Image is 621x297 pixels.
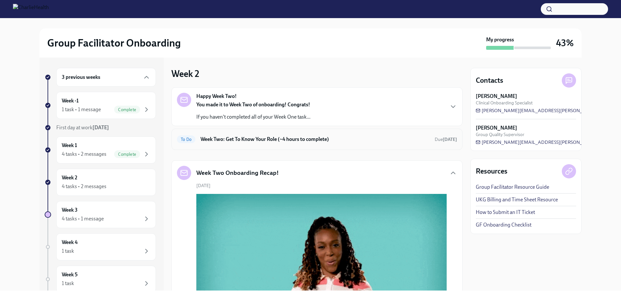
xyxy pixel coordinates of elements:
h5: Week Two Onboarding Recap! [196,169,279,177]
a: Week 14 tasks • 2 messagesComplete [45,136,156,164]
p: If you haven't completed all of your Week One task... [196,113,310,121]
a: GF Onboarding Checklist [476,221,531,228]
span: First day at work [56,124,109,131]
h6: 3 previous weeks [62,74,100,81]
a: UKG Billing and Time Sheet Resource [476,196,558,203]
img: CharlieHealth [13,4,49,14]
a: Week 51 task [45,266,156,293]
a: Group Facilitator Resource Guide [476,184,549,191]
h6: Week 1 [62,142,77,149]
h2: Group Facilitator Onboarding [47,37,181,49]
a: To DoWeek Two: Get To Know Your Role (~4 hours to complete)Due[DATE] [177,134,457,144]
strong: [PERSON_NAME] [476,124,517,132]
a: First day at work[DATE] [45,124,156,131]
span: Complete [114,152,140,157]
span: To Do [177,137,195,142]
a: Week 41 task [45,233,156,260]
h4: Resources [476,166,507,176]
strong: You made it to Week Two of onboarding! Congrats! [196,101,310,108]
span: Complete [114,107,140,112]
span: [DATE] [196,183,211,189]
span: Group Quality Supervisor [476,132,524,138]
div: 4 tasks • 1 message [62,215,104,222]
div: 1 task [62,248,74,255]
h6: Week Two: Get To Know Your Role (~4 hours to complete) [201,136,430,143]
div: 3 previous weeks [56,68,156,87]
a: How to Submit an IT Ticket [476,209,535,216]
h6: Week 2 [62,174,77,181]
a: Week 34 tasks • 1 message [45,201,156,228]
div: 4 tasks • 2 messages [62,151,106,158]
h4: Contacts [476,76,503,85]
a: Week -11 task • 1 messageComplete [45,92,156,119]
strong: My progress [486,36,514,43]
strong: [PERSON_NAME] [476,93,517,100]
strong: [DATE] [93,124,109,131]
span: August 11th, 2025 09:00 [435,136,457,143]
h6: Week 4 [62,239,78,246]
span: Due [435,137,457,142]
h6: Week 5 [62,271,78,278]
strong: [DATE] [443,137,457,142]
h3: Week 2 [171,68,199,80]
div: 1 task • 1 message [62,106,101,113]
h6: Week -1 [62,97,79,104]
strong: Happy Week Two! [196,93,237,100]
h6: Week 3 [62,207,78,214]
div: 4 tasks • 2 messages [62,183,106,190]
a: Week 24 tasks • 2 messages [45,169,156,196]
span: Clinical Onboarding Specialist [476,100,533,106]
h3: 43% [556,37,574,49]
div: 1 task [62,280,74,287]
